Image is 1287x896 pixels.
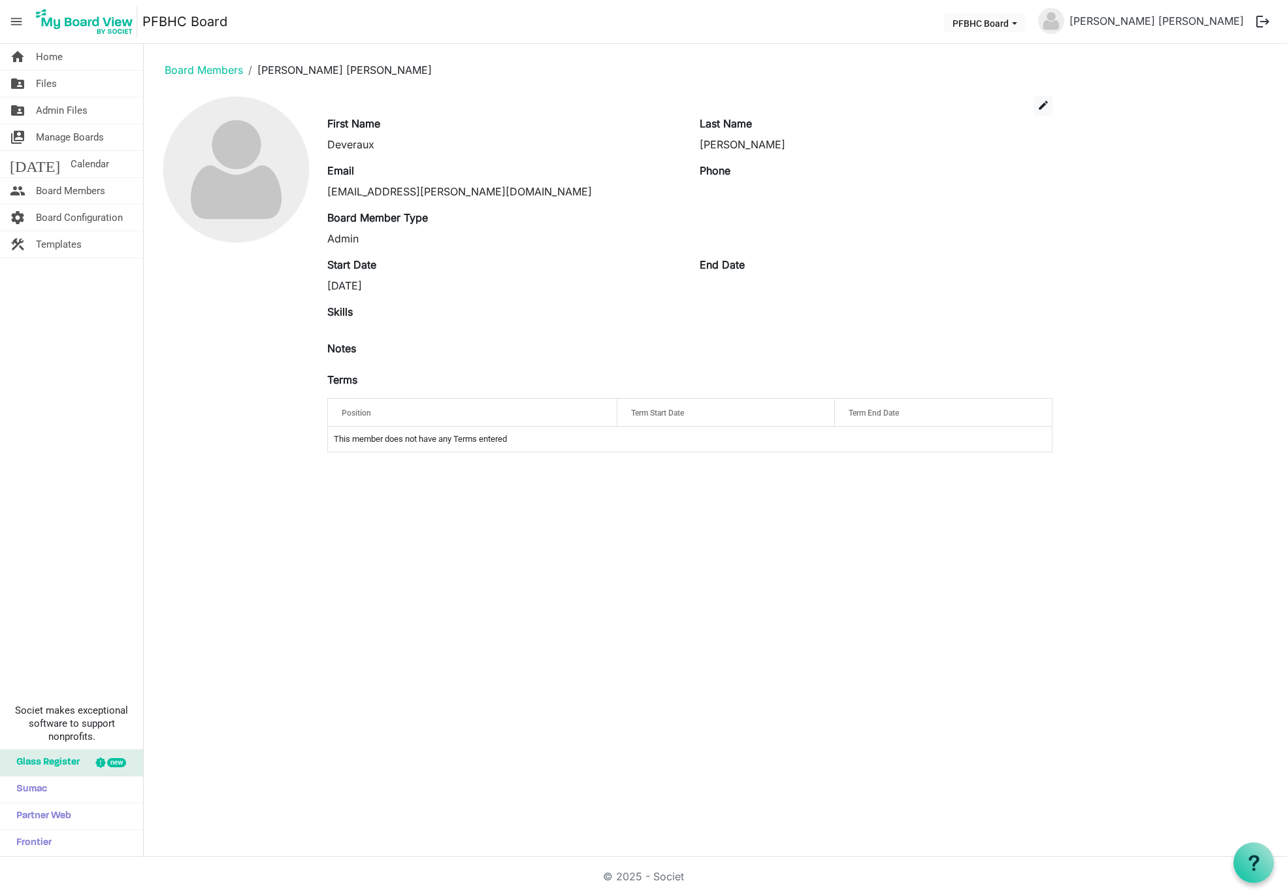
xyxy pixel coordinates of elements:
span: [DATE] [10,151,60,177]
label: Email [327,163,354,178]
img: My Board View Logo [32,5,137,38]
span: Board Members [36,178,105,204]
label: First Name [327,116,380,131]
span: menu [4,9,29,34]
span: Term Start Date [631,408,684,418]
span: folder_shared [10,97,25,124]
span: Board Configuration [36,205,123,231]
span: home [10,44,25,70]
span: Position [342,408,371,418]
a: Board Members [165,63,243,76]
span: construction [10,231,25,257]
label: Start Date [327,257,376,273]
div: [EMAIL_ADDRESS][PERSON_NAME][DOMAIN_NAME] [327,184,680,199]
img: no-profile-picture.svg [1038,8,1064,34]
span: Home [36,44,63,70]
span: Files [36,71,57,97]
span: Admin Files [36,97,88,124]
span: Calendar [71,151,109,177]
label: Terms [327,372,357,388]
button: PFBHC Board dropdownbutton [944,14,1026,32]
span: Societ makes exceptional software to support nonprofits. [6,704,137,743]
span: Term End Date [849,408,899,418]
span: edit [1037,99,1049,111]
div: [DATE] [327,278,680,293]
span: people [10,178,25,204]
div: new [107,758,126,767]
button: logout [1249,8,1277,35]
td: This member does not have any Terms entered [328,427,1052,452]
label: Last Name [700,116,752,131]
span: Frontier [10,830,52,856]
label: End Date [700,257,745,273]
span: switch_account [10,124,25,150]
label: Notes [327,340,356,356]
label: Skills [327,304,353,320]
a: My Board View Logo [32,5,142,38]
button: edit [1034,96,1052,116]
span: settings [10,205,25,231]
div: [PERSON_NAME] [700,137,1052,152]
span: Partner Web [10,803,71,829]
a: © 2025 - Societ [603,870,684,883]
img: no-profile-picture.svg [163,97,309,242]
label: Board Member Type [327,210,428,225]
a: [PERSON_NAME] [PERSON_NAME] [1064,8,1249,34]
span: folder_shared [10,71,25,97]
span: Templates [36,231,82,257]
span: Sumac [10,776,47,803]
span: Manage Boards [36,124,104,150]
div: Admin [327,231,680,246]
a: PFBHC Board [142,8,227,35]
div: Deveraux [327,137,680,152]
label: Phone [700,163,730,178]
li: [PERSON_NAME] [PERSON_NAME] [243,62,432,78]
span: Glass Register [10,750,80,776]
